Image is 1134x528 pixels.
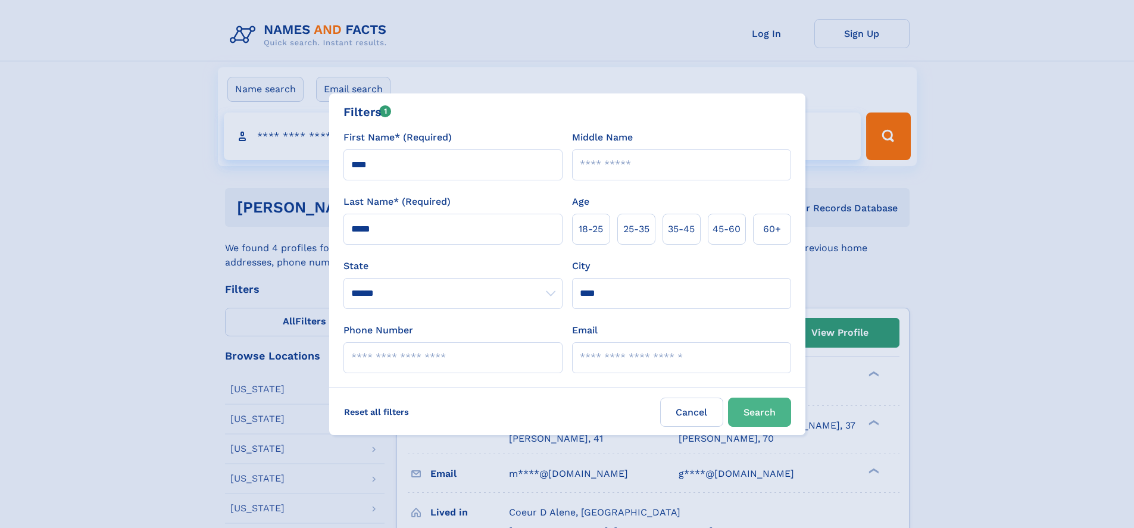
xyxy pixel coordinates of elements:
[343,103,392,121] div: Filters
[572,259,590,273] label: City
[572,195,589,209] label: Age
[579,222,603,236] span: 18‑25
[343,259,563,273] label: State
[668,222,695,236] span: 35‑45
[660,398,723,427] label: Cancel
[763,222,781,236] span: 60+
[343,195,451,209] label: Last Name* (Required)
[623,222,649,236] span: 25‑35
[343,130,452,145] label: First Name* (Required)
[572,323,598,338] label: Email
[713,222,741,236] span: 45‑60
[336,398,417,426] label: Reset all filters
[728,398,791,427] button: Search
[572,130,633,145] label: Middle Name
[343,323,413,338] label: Phone Number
